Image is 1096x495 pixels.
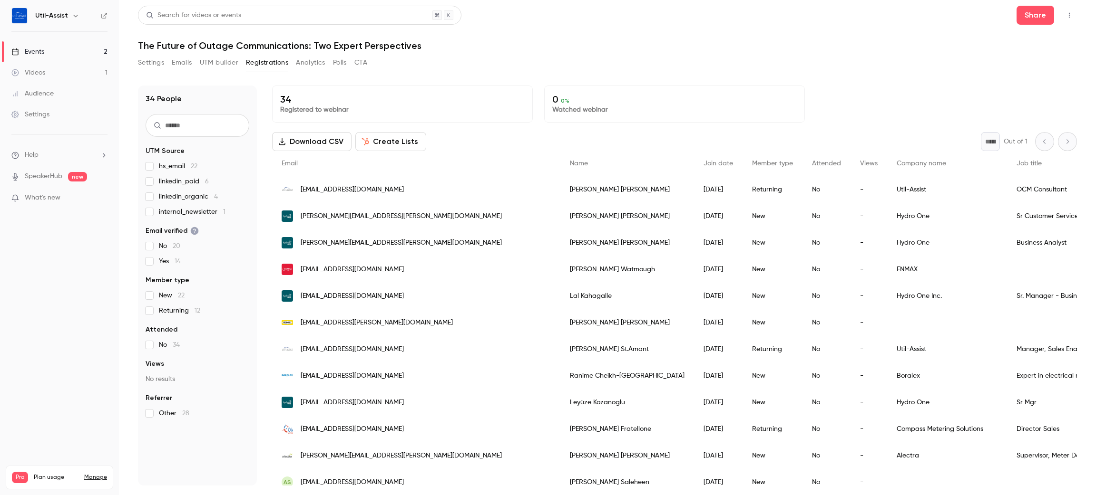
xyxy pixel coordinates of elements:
[561,97,569,104] span: 0 %
[301,451,502,461] span: [PERSON_NAME][EMAIL_ADDRESS][PERSON_NAME][DOMAIN_NAME]
[146,325,177,334] span: Attended
[296,55,325,70] button: Analytics
[560,362,694,389] div: Ranime Cheikh-[GEOGRAPHIC_DATA]
[802,203,851,229] div: No
[282,160,298,167] span: Email
[84,474,107,481] a: Manage
[11,89,54,98] div: Audience
[860,160,878,167] span: Views
[178,292,185,299] span: 22
[282,450,293,461] img: alectrautilities.com
[159,340,180,350] span: No
[195,307,200,314] span: 12
[802,283,851,309] div: No
[851,229,887,256] div: -
[146,393,172,403] span: Referrer
[214,193,218,200] span: 4
[191,163,197,170] span: 22
[301,371,404,381] span: [EMAIL_ADDRESS][DOMAIN_NAME]
[887,389,1007,416] div: Hydro One
[694,442,743,469] div: [DATE]
[182,410,189,417] span: 28
[159,291,185,300] span: New
[887,256,1007,283] div: ENMAX
[802,176,851,203] div: No
[552,105,797,114] p: Watched webinar
[560,416,694,442] div: [PERSON_NAME] Fratellone
[743,176,802,203] div: Returning
[282,264,293,275] img: enmax.com
[301,318,453,328] span: [EMAIL_ADDRESS][PERSON_NAME][DOMAIN_NAME]
[301,477,404,487] span: [EMAIL_ADDRESS][DOMAIN_NAME]
[802,362,851,389] div: No
[887,416,1007,442] div: Compass Metering Solutions
[694,309,743,336] div: [DATE]
[851,389,887,416] div: -
[743,336,802,362] div: Returning
[743,389,802,416] div: New
[802,442,851,469] div: No
[68,172,87,181] span: new
[280,105,525,114] p: Registered to webinar
[694,283,743,309] div: [DATE]
[802,389,851,416] div: No
[694,416,743,442] div: [DATE]
[301,344,404,354] span: [EMAIL_ADDRESS][DOMAIN_NAME]
[743,203,802,229] div: New
[159,207,225,217] span: internal_newsletter
[11,150,108,160] li: help-dropdown-opener
[159,306,200,315] span: Returning
[282,290,293,302] img: hydroone.com
[11,68,45,77] div: Videos
[560,176,694,203] div: [PERSON_NAME] [PERSON_NAME]
[887,176,1007,203] div: Util-Assist
[25,171,62,181] a: SpeakerHub
[560,309,694,336] div: [PERSON_NAME] [PERSON_NAME]
[246,55,288,70] button: Registrations
[173,243,180,249] span: 20
[175,258,181,265] span: 14
[282,370,293,381] img: boralex.com
[282,343,293,355] img: util-assist.com
[851,416,887,442] div: -
[159,409,189,418] span: Other
[301,185,404,195] span: [EMAIL_ADDRESS][DOMAIN_NAME]
[887,336,1007,362] div: Util-Assist
[146,146,185,156] span: UTM Source
[887,283,1007,309] div: Hydro One Inc.
[282,237,293,248] img: hydroone.com
[743,362,802,389] div: New
[752,160,793,167] span: Member type
[301,265,404,275] span: [EMAIL_ADDRESS][DOMAIN_NAME]
[146,93,182,105] h1: 34 People
[12,472,28,483] span: Pro
[333,55,347,70] button: Polls
[570,160,588,167] span: Name
[887,362,1007,389] div: Boralex
[159,192,218,201] span: linkedin_organic
[694,362,743,389] div: [DATE]
[280,94,525,105] p: 34
[159,241,180,251] span: No
[694,229,743,256] div: [DATE]
[301,211,502,221] span: [PERSON_NAME][EMAIL_ADDRESS][PERSON_NAME][DOMAIN_NAME]
[25,150,39,160] span: Help
[25,193,60,203] span: What's new
[887,203,1007,229] div: Hydro One
[743,309,802,336] div: New
[200,55,238,70] button: UTM builder
[223,209,225,215] span: 1
[694,336,743,362] div: [DATE]
[812,160,841,167] span: Attended
[1004,137,1027,146] p: Out of 1
[282,210,293,222] img: hydroone.com
[1017,160,1042,167] span: Job title
[743,283,802,309] div: New
[851,176,887,203] div: -
[694,203,743,229] div: [DATE]
[802,229,851,256] div: No
[301,238,502,248] span: [PERSON_NAME][EMAIL_ADDRESS][PERSON_NAME][DOMAIN_NAME]
[301,424,404,434] span: [EMAIL_ADDRESS][DOMAIN_NAME]
[159,257,181,266] span: Yes
[560,389,694,416] div: Leyüze Kozanoglu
